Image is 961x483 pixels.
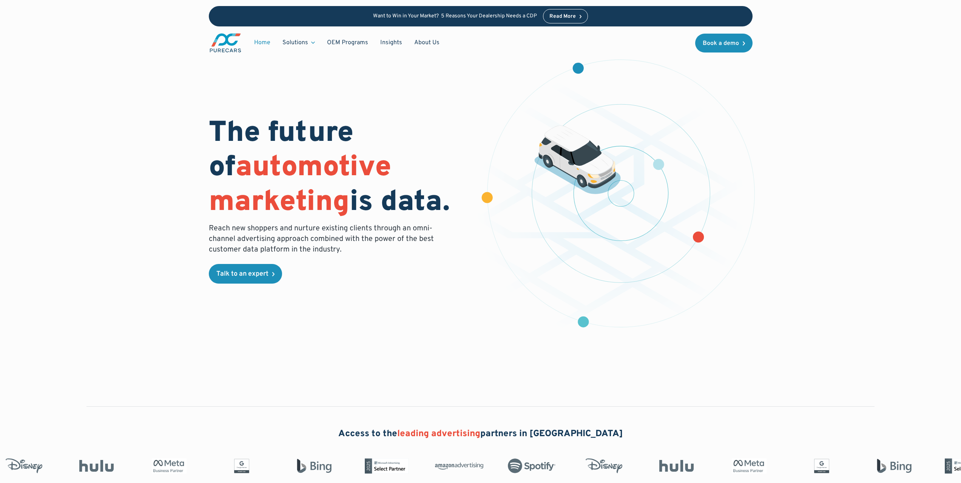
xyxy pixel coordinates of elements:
[209,32,242,53] img: purecars logo
[288,458,336,474] img: Bing
[549,14,576,19] div: Read More
[373,13,537,20] p: Want to Win in Your Market? 5 Reasons Your Dealership Needs a CDP
[578,458,626,474] img: Disney
[143,458,191,474] img: Meta Business Partner
[723,458,771,474] img: Meta Business Partner
[796,458,844,474] img: Google Partner
[321,35,374,50] a: OEM Programs
[248,35,276,50] a: Home
[703,40,739,46] div: Book a demo
[374,35,408,50] a: Insights
[216,458,264,474] img: Google Partner
[397,428,480,440] span: leading advertising
[209,32,242,53] a: main
[408,35,446,50] a: About Us
[209,264,282,284] a: Talk to an expert
[209,223,438,255] p: Reach new shoppers and nurture existing clients through an omni-channel advertising approach comb...
[506,458,554,474] img: Spotify
[71,460,119,472] img: Hulu
[651,460,699,472] img: Hulu
[338,428,623,441] h2: Access to the partners in [GEOGRAPHIC_DATA]
[361,458,409,474] img: Microsoft Advertising Partner
[216,271,268,278] div: Talk to an expert
[534,125,621,194] img: illustration of a vehicle
[543,9,588,23] a: Read More
[695,34,753,52] a: Book a demo
[209,117,472,220] h1: The future of is data.
[433,460,481,472] img: Amazon Advertising
[209,150,391,221] span: automotive marketing
[282,39,308,47] div: Solutions
[276,35,321,50] div: Solutions
[868,458,916,474] img: Bing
